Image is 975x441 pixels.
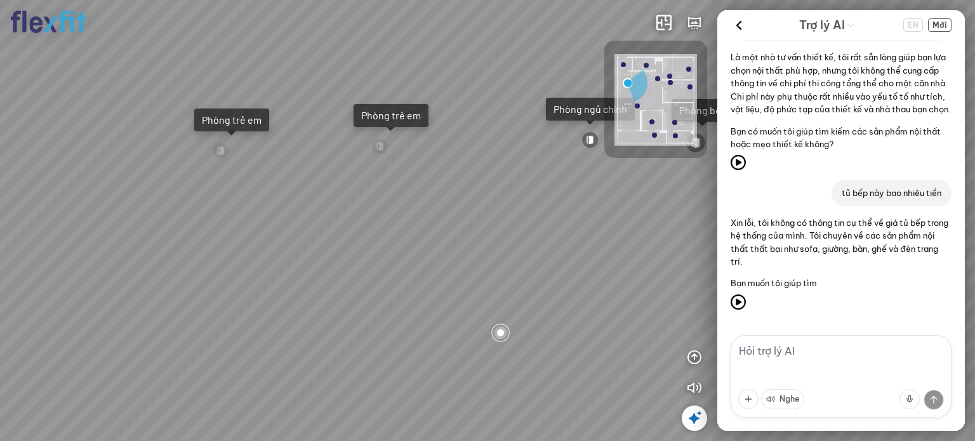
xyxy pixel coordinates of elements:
[908,20,919,30] font: EN
[932,20,947,30] font: Mới
[799,15,855,35] div: Tùy chọn Hướng dẫn AI
[731,278,817,288] font: Bạn muốn tôi giúp tìm
[361,109,421,121] font: Phòng trẻ em
[731,52,951,114] font: Là một nhà tư vấn thiết kế, tôi rất sẵn lòng giúp bạn lựa chọn nội thất phù hợp, nhưng tôi không ...
[903,18,923,32] button: Thay đổi ngôn ngữ
[799,18,845,32] font: Trợ lý AI
[731,218,948,267] font: Xin lỗi, tôi không có thông tin cụ thể về giá tủ bếp trong hệ thống của mình. Tôi chuyên về các s...
[614,54,697,146] img: Flexfit_Apt1_M__JKL4XAWR2ATG.png
[761,389,804,409] button: Nghe
[842,188,941,198] font: tủ bếp này bao nhiêu tiền
[779,394,799,404] font: Nghe
[731,126,941,149] font: Bạn có muốn tôi giúp tìm kiếm các sản phẩm nội thất hoặc mẹo thiết kế không?
[10,10,86,34] img: biểu trưng
[928,18,952,32] button: Trò chuyện mới
[202,114,262,126] font: Phòng trẻ em
[554,103,627,115] font: Phòng ngủ chính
